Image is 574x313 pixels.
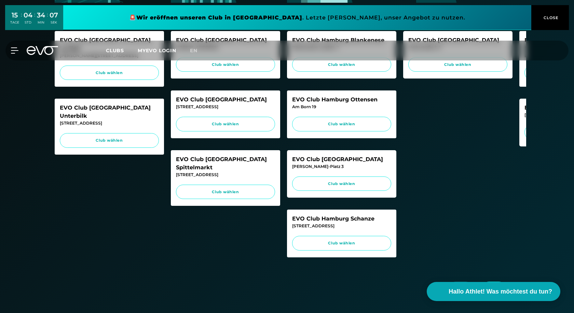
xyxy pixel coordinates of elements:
span: Club wählen [66,70,152,76]
div: MIN [37,20,45,25]
div: 07 [50,10,58,20]
div: EVO Club [GEOGRAPHIC_DATA] [176,96,275,104]
button: CLOSE [531,5,569,30]
div: [STREET_ADDRESS] [176,172,275,178]
div: SEK [50,20,58,25]
a: Club wählen [292,176,391,191]
a: Club wählen [292,117,391,131]
div: Am Born 19 [292,104,391,110]
div: EVO Club [GEOGRAPHIC_DATA] Unterbilk [60,104,159,120]
div: EVO Club [GEOGRAPHIC_DATA] Spittelmarkt [176,155,275,172]
span: Clubs [106,47,124,54]
a: Club wählen [60,66,159,80]
div: : [47,11,48,29]
a: MYEVO LOGIN [138,47,176,54]
a: Club wählen [60,133,159,148]
span: Club wählen [182,189,269,195]
a: Clubs [106,47,138,54]
div: TAGE [10,20,19,25]
div: EVO Club [GEOGRAPHIC_DATA] [292,155,391,163]
div: 34 [37,10,45,20]
div: [STREET_ADDRESS] [292,223,391,229]
span: Club wählen [299,240,385,246]
button: Hallo Athlet! Was möchtest du tun? [427,282,560,301]
span: CLOSE [542,15,559,21]
div: : [34,11,35,29]
span: en [190,47,197,54]
a: Club wählen [176,185,275,199]
div: [STREET_ADDRESS] [60,120,159,126]
span: Club wählen [182,121,269,127]
a: Club wählen [176,117,275,131]
div: 15 [10,10,19,20]
span: Club wählen [299,181,385,187]
span: Club wählen [66,138,152,143]
span: Hallo Athlet! Was möchtest du tun? [449,287,552,296]
div: STD [24,20,32,25]
a: Club wählen [292,236,391,251]
div: [PERSON_NAME]-Platz 3 [292,163,391,170]
div: EVO Club Hamburg Ottensen [292,96,391,104]
div: EVO Club Hamburg Schanze [292,215,391,223]
div: : [21,11,22,29]
a: en [190,47,206,55]
div: 04 [24,10,32,20]
span: Club wählen [299,121,385,127]
div: [STREET_ADDRESS] [176,104,275,110]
